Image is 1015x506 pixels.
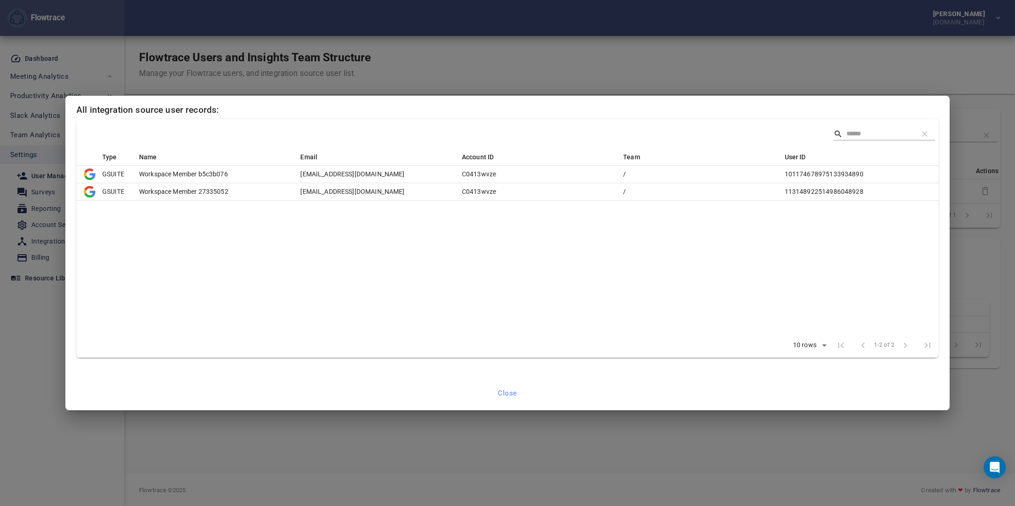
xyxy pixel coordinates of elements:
[84,186,95,198] img: Logo
[787,338,830,352] div: 10 rows
[95,183,132,200] td: GSUITE
[102,151,129,163] span: Type
[830,334,852,356] span: First Page
[894,334,916,356] span: Next Page
[84,169,95,180] img: Logo
[834,129,843,139] svg: Search
[777,183,939,200] td: 113148922514986048928
[102,151,121,163] div: Type
[623,151,652,163] span: Team
[462,151,605,163] div: Account ID
[455,183,616,200] td: C0413wvze
[785,151,818,163] span: User ID
[300,151,329,163] span: Email
[785,151,931,163] div: User ID
[139,151,169,163] span: Name
[616,183,777,200] td: /
[293,165,454,183] td: [EMAIL_ADDRESS][DOMAIN_NAME]
[498,387,517,399] span: Close
[846,127,911,141] input: Search
[293,183,454,200] td: [EMAIL_ADDRESS][DOMAIN_NAME]
[874,341,894,350] span: 1-2 of 2
[132,183,293,200] td: Workspace Member 27335052
[462,151,506,163] span: Account ID
[132,165,293,183] td: Workspace Member b5c3b076
[916,334,939,356] span: Last Page
[455,165,616,183] td: C0413wvze
[791,341,819,349] div: 10 rows
[623,151,766,163] div: Team
[616,165,777,183] td: /
[76,105,939,116] h5: All integration source user records:
[984,456,1006,478] div: Open Intercom Messenger
[852,334,874,356] span: Previous Page
[95,165,132,183] td: GSUITE
[493,384,522,403] button: Close
[139,151,282,163] div: Name
[777,165,939,183] td: 101174678975133934890
[300,151,443,163] div: Email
